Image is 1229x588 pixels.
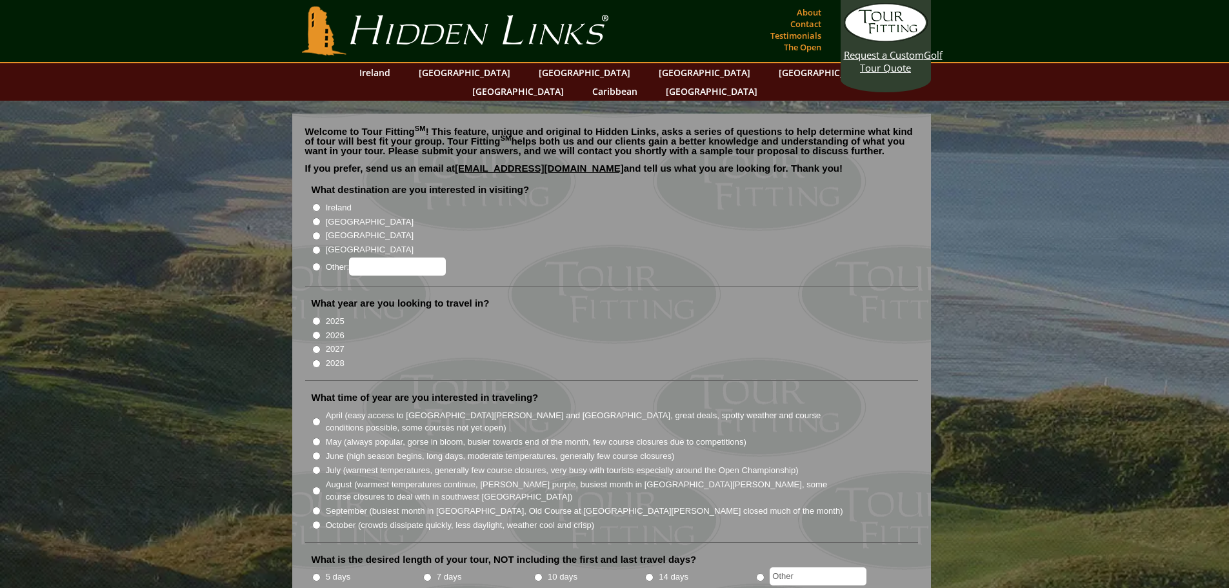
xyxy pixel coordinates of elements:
label: 7 days [437,571,462,583]
p: Welcome to Tour Fitting ! This feature, unique and original to Hidden Links, asks a series of que... [305,127,918,156]
input: Other [770,567,866,585]
label: 2026 [326,329,345,342]
label: Other: [326,258,446,276]
label: July (warmest temperatures, generally few course closures, very busy with tourists especially aro... [326,464,799,477]
a: About [794,3,824,21]
a: Request a CustomGolf Tour Quote [844,3,928,74]
label: 10 days [548,571,577,583]
label: May (always popular, gorse in bloom, busier towards end of the month, few course closures due to ... [326,436,746,449]
a: [GEOGRAPHIC_DATA] [412,63,517,82]
a: The Open [781,38,824,56]
a: [GEOGRAPHIC_DATA] [466,82,570,101]
label: September (busiest month in [GEOGRAPHIC_DATA], Old Course at [GEOGRAPHIC_DATA][PERSON_NAME] close... [326,505,843,518]
a: Testimonials [767,26,824,45]
a: [GEOGRAPHIC_DATA] [652,63,757,82]
label: April (easy access to [GEOGRAPHIC_DATA][PERSON_NAME] and [GEOGRAPHIC_DATA], great deals, spotty w... [326,409,844,434]
a: Ireland [353,63,397,82]
label: August (warmest temperatures continue, [PERSON_NAME] purple, busiest month in [GEOGRAPHIC_DATA][P... [326,478,844,503]
label: 2025 [326,315,345,328]
a: [GEOGRAPHIC_DATA] [532,63,637,82]
label: What time of year are you interested in traveling? [312,391,539,404]
p: If you prefer, send us an email at and tell us what you are looking for. Thank you! [305,163,918,183]
label: 14 days [659,571,688,583]
label: What destination are you interested in visiting? [312,183,530,196]
label: [GEOGRAPHIC_DATA] [326,243,414,256]
a: Contact [787,15,824,33]
input: Other: [349,258,446,276]
label: [GEOGRAPHIC_DATA] [326,216,414,228]
label: October (crowds dissipate quickly, less daylight, weather cool and crisp) [326,519,595,532]
label: 2028 [326,357,345,370]
a: [EMAIL_ADDRESS][DOMAIN_NAME] [455,163,624,174]
label: What is the desired length of your tour, NOT including the first and last travel days? [312,553,697,566]
label: [GEOGRAPHIC_DATA] [326,229,414,242]
label: Ireland [326,201,352,214]
sup: SM [415,125,426,132]
label: 2027 [326,343,345,356]
label: June (high season begins, long days, moderate temperatures, generally few course closures) [326,450,675,463]
label: 5 days [326,571,351,583]
label: What year are you looking to travel in? [312,297,490,310]
a: [GEOGRAPHIC_DATA] [659,82,764,101]
a: [GEOGRAPHIC_DATA] [772,63,877,82]
sup: SM [501,134,512,142]
span: Request a Custom [844,48,924,61]
a: Caribbean [586,82,644,101]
